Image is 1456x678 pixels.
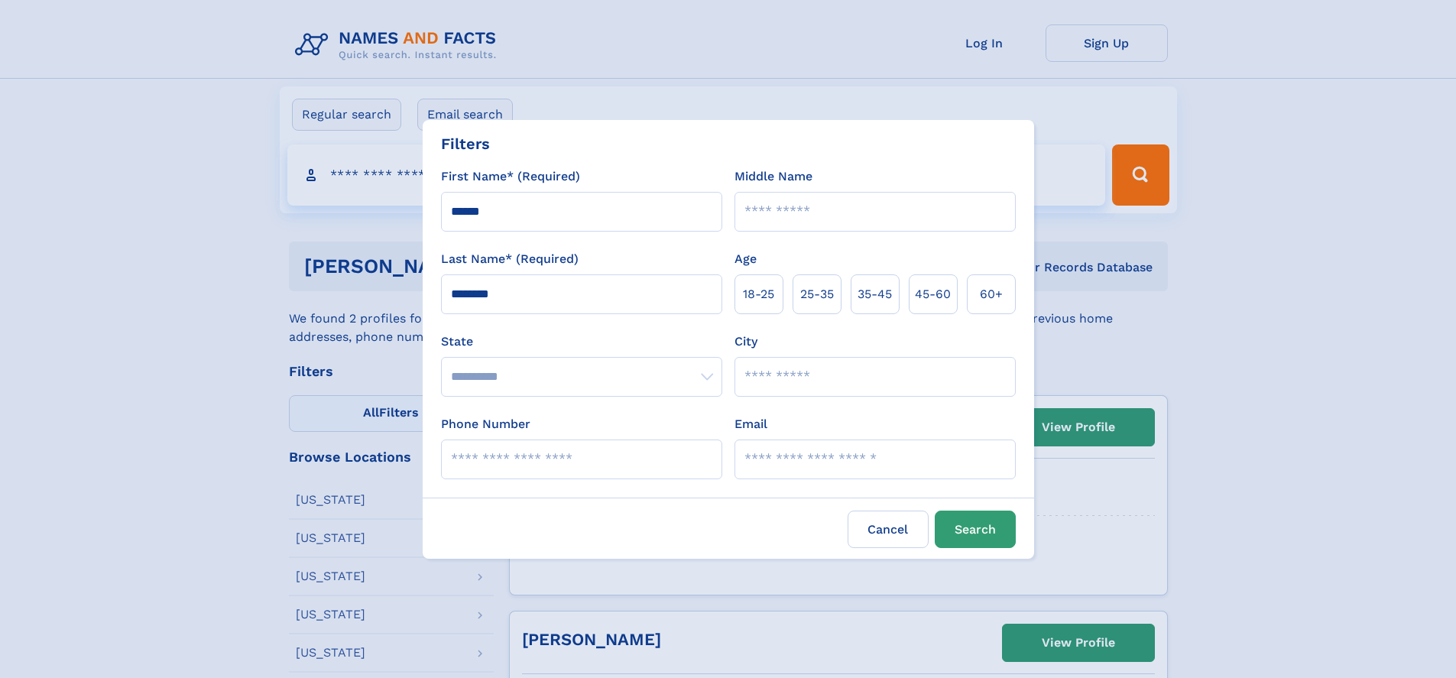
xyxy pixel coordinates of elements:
[441,415,530,433] label: Phone Number
[441,333,722,351] label: State
[441,167,580,186] label: First Name* (Required)
[800,285,834,303] span: 25‑35
[734,167,812,186] label: Middle Name
[441,250,579,268] label: Last Name* (Required)
[734,250,757,268] label: Age
[734,415,767,433] label: Email
[734,333,757,351] label: City
[935,511,1016,548] button: Search
[915,285,951,303] span: 45‑60
[743,285,774,303] span: 18‑25
[980,285,1003,303] span: 60+
[858,285,892,303] span: 35‑45
[441,132,490,155] div: Filters
[848,511,929,548] label: Cancel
